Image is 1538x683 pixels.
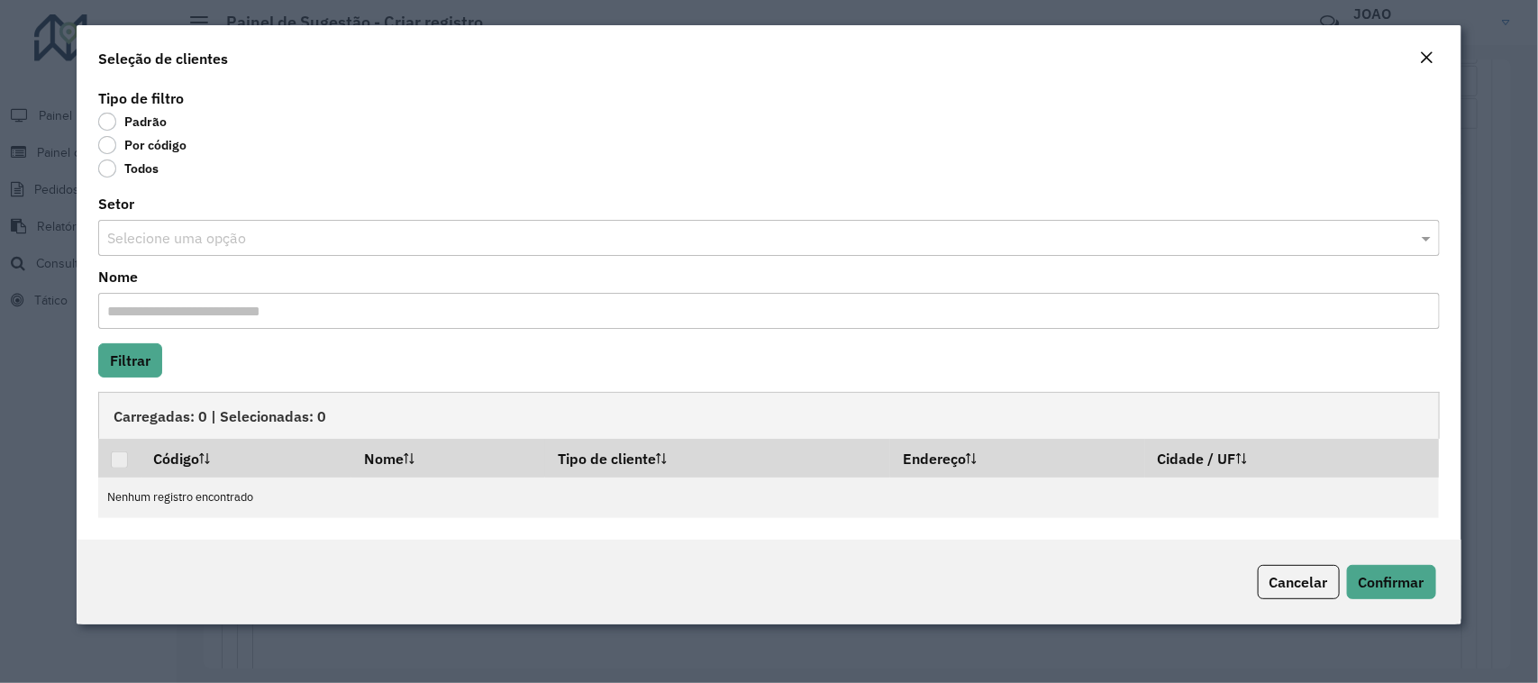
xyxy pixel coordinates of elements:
[1145,439,1439,477] th: Cidade / UF
[98,266,138,287] label: Nome
[98,159,159,178] label: Todos
[141,439,351,477] th: Código
[1270,573,1328,591] span: Cancelar
[98,136,187,154] label: Por código
[1347,565,1436,599] button: Confirmar
[1359,573,1424,591] span: Confirmar
[98,478,1439,518] td: Nenhum registro encontrado
[98,113,167,131] label: Padrão
[1420,50,1434,65] em: Fechar
[1415,47,1440,70] button: Close
[98,343,162,378] button: Filtrar
[351,439,545,477] th: Nome
[98,193,134,214] label: Setor
[98,87,184,109] label: Tipo de filtro
[890,439,1144,477] th: Endereço
[545,439,890,477] th: Tipo de cliente
[98,48,228,69] h4: Seleção de clientes
[1258,565,1340,599] button: Cancelar
[98,392,1439,439] div: Carregadas: 0 | Selecionadas: 0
